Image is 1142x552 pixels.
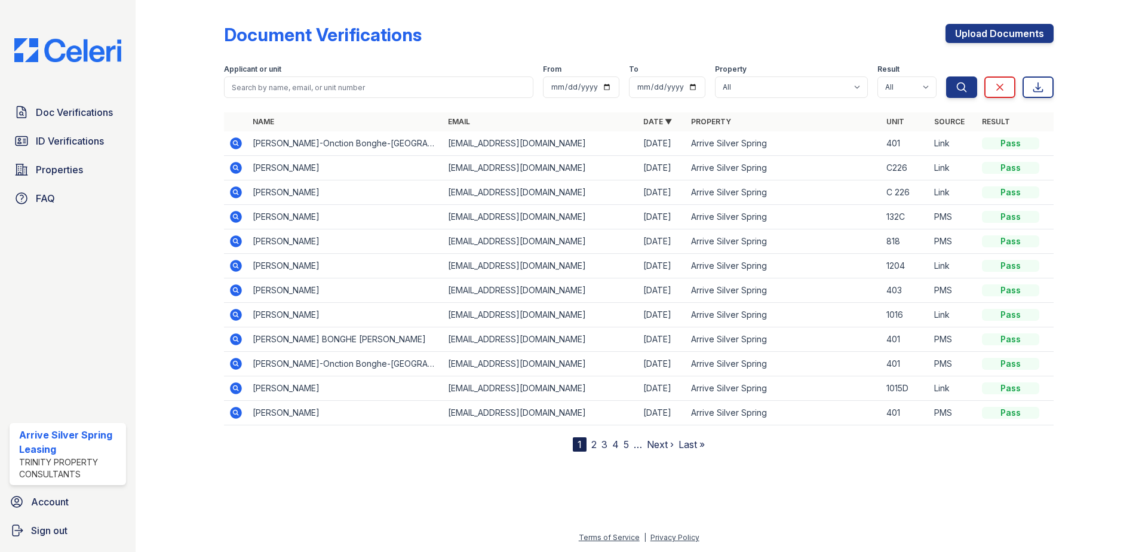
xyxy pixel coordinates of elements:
[945,24,1054,43] a: Upload Documents
[929,131,977,156] td: Link
[10,186,126,210] a: FAQ
[882,352,929,376] td: 401
[638,205,686,229] td: [DATE]
[686,401,882,425] td: Arrive Silver Spring
[882,401,929,425] td: 401
[982,260,1039,272] div: Pass
[5,38,131,62] img: CE_Logo_Blue-a8612792a0a2168367f1c8372b55b34899dd931a85d93a1a3d3e32e68fde9ad4.png
[982,382,1039,394] div: Pass
[443,401,638,425] td: [EMAIL_ADDRESS][DOMAIN_NAME]
[650,533,699,542] a: Privacy Policy
[443,303,638,327] td: [EMAIL_ADDRESS][DOMAIN_NAME]
[443,131,638,156] td: [EMAIL_ADDRESS][DOMAIN_NAME]
[638,376,686,401] td: [DATE]
[929,303,977,327] td: Link
[638,278,686,303] td: [DATE]
[248,303,443,327] td: [PERSON_NAME]
[929,278,977,303] td: PMS
[686,278,882,303] td: Arrive Silver Spring
[982,284,1039,296] div: Pass
[443,229,638,254] td: [EMAIL_ADDRESS][DOMAIN_NAME]
[36,134,104,148] span: ID Verifications
[929,327,977,352] td: PMS
[929,254,977,278] td: Link
[224,76,533,98] input: Search by name, email, or unit number
[248,376,443,401] td: [PERSON_NAME]
[634,437,642,452] span: …
[443,278,638,303] td: [EMAIL_ADDRESS][DOMAIN_NAME]
[638,327,686,352] td: [DATE]
[248,401,443,425] td: [PERSON_NAME]
[443,352,638,376] td: [EMAIL_ADDRESS][DOMAIN_NAME]
[982,211,1039,223] div: Pass
[929,401,977,425] td: PMS
[882,327,929,352] td: 401
[882,303,929,327] td: 1016
[882,131,929,156] td: 401
[882,156,929,180] td: C226
[624,438,629,450] a: 5
[443,205,638,229] td: [EMAIL_ADDRESS][DOMAIN_NAME]
[686,131,882,156] td: Arrive Silver Spring
[579,533,640,542] a: Terms of Service
[638,401,686,425] td: [DATE]
[686,327,882,352] td: Arrive Silver Spring
[638,254,686,278] td: [DATE]
[443,180,638,205] td: [EMAIL_ADDRESS][DOMAIN_NAME]
[686,352,882,376] td: Arrive Silver Spring
[573,437,587,452] div: 1
[686,254,882,278] td: Arrive Silver Spring
[5,519,131,542] a: Sign out
[715,65,747,74] label: Property
[982,333,1039,345] div: Pass
[934,117,965,126] a: Source
[686,156,882,180] td: Arrive Silver Spring
[982,117,1010,126] a: Result
[31,523,67,538] span: Sign out
[248,327,443,352] td: [PERSON_NAME] BONGHE [PERSON_NAME]
[638,131,686,156] td: [DATE]
[248,278,443,303] td: [PERSON_NAME]
[443,327,638,352] td: [EMAIL_ADDRESS][DOMAIN_NAME]
[877,65,900,74] label: Result
[691,117,731,126] a: Property
[36,105,113,119] span: Doc Verifications
[982,309,1039,321] div: Pass
[448,117,470,126] a: Email
[601,438,607,450] a: 3
[591,438,597,450] a: 2
[882,180,929,205] td: C 226
[248,254,443,278] td: [PERSON_NAME]
[929,156,977,180] td: Link
[248,180,443,205] td: [PERSON_NAME]
[31,495,69,509] span: Account
[248,156,443,180] td: [PERSON_NAME]
[10,100,126,124] a: Doc Verifications
[36,191,55,206] span: FAQ
[929,205,977,229] td: PMS
[982,162,1039,174] div: Pass
[224,24,422,45] div: Document Verifications
[248,229,443,254] td: [PERSON_NAME]
[982,407,1039,419] div: Pass
[443,376,638,401] td: [EMAIL_ADDRESS][DOMAIN_NAME]
[638,352,686,376] td: [DATE]
[929,229,977,254] td: PMS
[982,137,1039,149] div: Pass
[543,65,561,74] label: From
[882,278,929,303] td: 403
[982,186,1039,198] div: Pass
[638,180,686,205] td: [DATE]
[248,352,443,376] td: [PERSON_NAME]-Onction Bonghe-[GEOGRAPHIC_DATA]
[929,352,977,376] td: PMS
[224,65,281,74] label: Applicant or unit
[248,131,443,156] td: [PERSON_NAME]-Onction Bonghe-[GEOGRAPHIC_DATA]
[638,303,686,327] td: [DATE]
[19,456,121,480] div: Trinity Property Consultants
[644,533,646,542] div: |
[686,205,882,229] td: Arrive Silver Spring
[638,229,686,254] td: [DATE]
[443,254,638,278] td: [EMAIL_ADDRESS][DOMAIN_NAME]
[248,205,443,229] td: [PERSON_NAME]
